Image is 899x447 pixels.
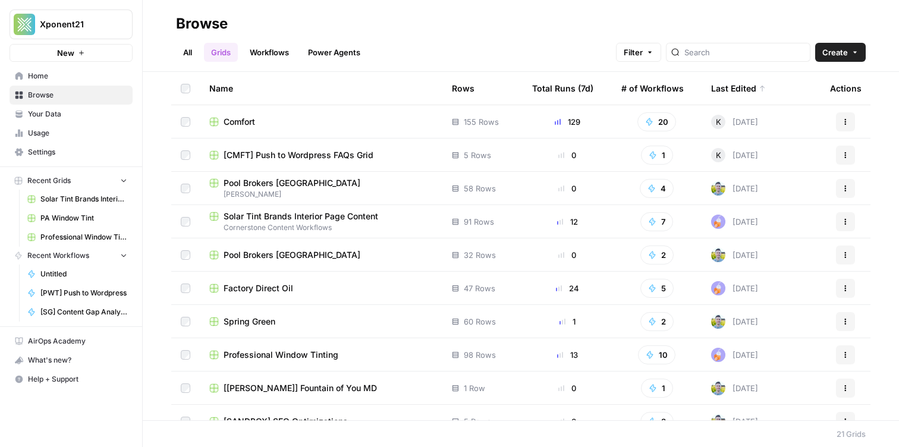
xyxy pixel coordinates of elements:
[711,348,758,362] div: [DATE]
[711,181,758,196] div: [DATE]
[27,250,89,261] span: Recent Workflows
[711,381,758,395] div: [DATE]
[22,284,133,303] a: [PWT] Push to Wordpress
[711,115,758,129] div: [DATE]
[40,288,127,298] span: [PWT] Push to Wordpress
[711,72,766,105] div: Last Edited
[10,143,133,162] a: Settings
[224,149,373,161] span: [CMFT] Push to Wordpress FAQs Grid
[28,374,127,385] span: Help + Support
[28,90,127,100] span: Browse
[711,314,758,329] div: [DATE]
[28,128,127,138] span: Usage
[532,316,602,328] div: 1
[532,149,602,161] div: 0
[532,72,593,105] div: Total Runs (7d)
[640,312,674,331] button: 2
[711,215,758,229] div: [DATE]
[22,265,133,284] a: Untitled
[464,182,496,194] span: 58 Rows
[716,116,721,128] span: K
[711,181,725,196] img: 7o9iy2kmmc4gt2vlcbjqaas6vz7k
[464,149,491,161] span: 5 Rows
[684,46,805,58] input: Search
[209,349,433,361] a: Professional Window Tinting
[621,72,684,105] div: # of Workflows
[209,415,433,427] a: [SANDBOX] SEO Optimizations
[638,345,675,364] button: 10
[40,18,112,30] span: Xponent21
[711,414,725,429] img: 7o9iy2kmmc4gt2vlcbjqaas6vz7k
[716,149,721,161] span: K
[209,222,433,233] span: Cornerstone Content Workflows
[40,194,127,204] span: Solar Tint Brands Interior Page Content
[532,216,602,228] div: 12
[224,415,348,427] span: [SANDBOX] SEO Optimizations
[532,382,602,394] div: 0
[209,149,433,161] a: [CMFT] Push to Wordpress FAQs Grid
[711,314,725,329] img: 7o9iy2kmmc4gt2vlcbjqaas6vz7k
[640,179,674,198] button: 4
[209,116,433,128] a: Comfort
[641,379,673,398] button: 1
[10,67,133,86] a: Home
[532,249,602,261] div: 0
[464,349,496,361] span: 98 Rows
[209,72,433,105] div: Name
[224,316,275,328] span: Spring Green
[464,216,494,228] span: 91 Rows
[711,281,758,295] div: [DATE]
[464,316,496,328] span: 60 Rows
[711,381,725,395] img: 7o9iy2kmmc4gt2vlcbjqaas6vz7k
[822,46,848,58] span: Create
[464,249,496,261] span: 32 Rows
[22,190,133,209] a: Solar Tint Brands Interior Page Content
[28,147,127,158] span: Settings
[27,175,71,186] span: Recent Grids
[616,43,661,62] button: Filter
[464,382,485,394] span: 1 Row
[452,72,474,105] div: Rows
[224,177,360,189] span: Pool Brokers [GEOGRAPHIC_DATA]
[301,43,367,62] a: Power Agents
[176,14,228,33] div: Browse
[28,109,127,119] span: Your Data
[711,148,758,162] div: [DATE]
[464,415,491,427] span: 5 Rows
[224,282,293,294] span: Factory Direct Oil
[204,43,238,62] a: Grids
[28,71,127,81] span: Home
[830,72,862,105] div: Actions
[209,177,433,200] a: Pool Brokers [GEOGRAPHIC_DATA][PERSON_NAME]
[10,370,133,389] button: Help + Support
[224,116,255,128] span: Comfort
[10,247,133,265] button: Recent Workflows
[224,349,338,361] span: Professional Window Tinting
[711,414,758,429] div: [DATE]
[815,43,866,62] button: Create
[209,282,433,294] a: Factory Direct Oil
[40,269,127,279] span: Untitled
[10,172,133,190] button: Recent Grids
[10,105,133,124] a: Your Data
[532,116,602,128] div: 129
[224,249,360,261] span: Pool Brokers [GEOGRAPHIC_DATA]
[711,248,758,262] div: [DATE]
[641,146,673,165] button: 1
[22,209,133,228] a: PA Window Tint
[28,336,127,347] span: AirOps Academy
[176,43,199,62] a: All
[640,245,674,265] button: 2
[57,47,74,59] span: New
[637,112,676,131] button: 20
[243,43,296,62] a: Workflows
[464,116,499,128] span: 155 Rows
[711,248,725,262] img: 7o9iy2kmmc4gt2vlcbjqaas6vz7k
[464,282,495,294] span: 47 Rows
[40,307,127,317] span: [SG] Content Gap Analysis - o3
[624,46,643,58] span: Filter
[209,382,433,394] a: [[PERSON_NAME]] Fountain of You MD
[532,415,602,427] div: 0
[40,232,127,243] span: Professional Window Tinting
[209,189,433,200] span: [PERSON_NAME]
